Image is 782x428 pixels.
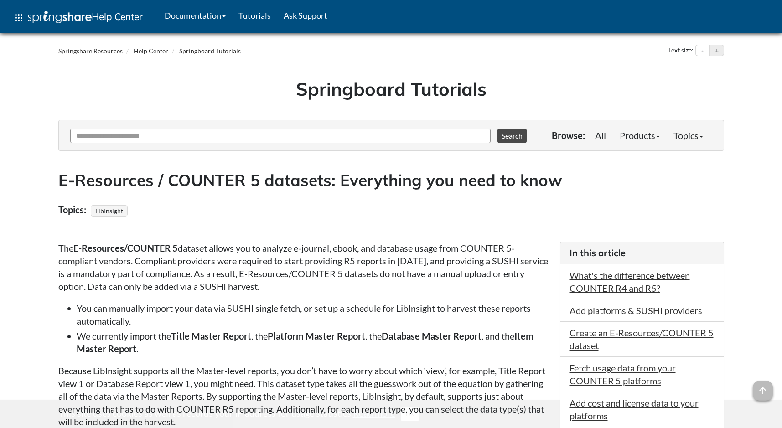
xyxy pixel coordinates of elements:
[179,47,241,55] a: Springboard Tutorials
[570,270,690,294] a: What's the difference between COUNTER R4 and R5?
[268,330,365,341] strong: Platform Master Report
[753,381,773,401] span: arrow_upward
[570,397,699,421] a: Add cost and license data to your platforms
[570,362,676,386] a: Fetch usage data from your COUNTER 5 platforms
[570,327,714,351] a: Create an E-Resources/COUNTER 5 dataset
[65,76,717,102] h1: Springboard Tutorials
[94,204,124,217] a: LibInsight
[277,4,334,27] a: Ask Support
[7,4,149,31] a: apps Help Center
[58,242,551,293] p: The dataset allows you to analyze e-journal, ebook, and database usage from COUNTER 5-compliant v...
[73,242,178,253] strong: E-Resources/COUNTER 5
[13,12,24,23] span: apps
[570,305,702,316] a: Add platforms & SUSHI providers
[382,330,482,341] strong: Database Master Report
[588,126,613,144] a: All
[753,382,773,392] a: arrow_upward
[232,4,277,27] a: Tutorials
[696,45,709,56] button: Decrease text size
[58,169,724,191] h2: E-Resources / COUNTER 5 datasets: Everything you need to know
[552,129,585,142] p: Browse:
[613,126,667,144] a: Products
[58,47,123,55] a: Springshare Resources
[77,302,551,327] li: You can manually import your data via SUSHI single fetch, or set up a schedule for LibInsight to ...
[49,407,733,421] div: This site uses cookies as well as records your IP address for usage statistics.
[710,45,724,56] button: Increase text size
[134,47,168,55] a: Help Center
[171,330,251,341] strong: Title Master Report
[28,11,92,23] img: Springshare
[570,247,715,259] h3: In this article
[77,330,551,355] li: We currently import the , the , the , and the .
[58,364,551,428] p: Because LibInsight supports all the Master-level reports, you don’t have to worry about which ‘vi...
[666,45,695,57] div: Text size:
[667,126,710,144] a: Topics
[92,10,143,22] span: Help Center
[497,129,527,143] button: Search
[58,201,88,218] div: Topics:
[158,4,232,27] a: Documentation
